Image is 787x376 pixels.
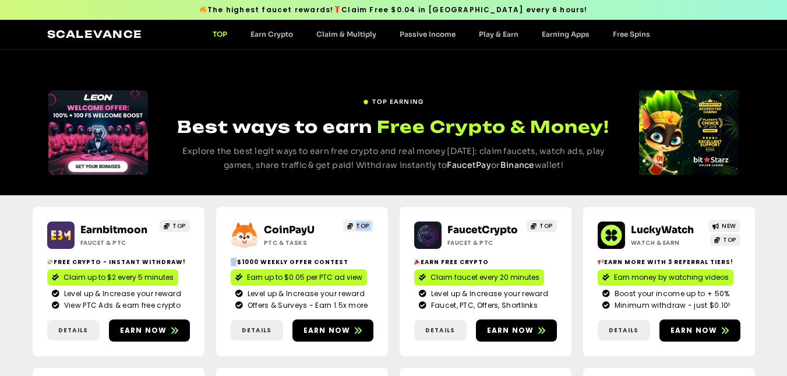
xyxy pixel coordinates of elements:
span: Boost your income up to + 50% [612,289,730,299]
img: 💸 [47,259,53,265]
a: TOP EARNING [363,93,424,106]
a: Details [414,320,467,340]
h2: Earn more with 3 referral Tiers! [598,258,740,266]
img: 📢 [598,259,604,265]
a: Earn now [292,319,373,342]
img: 🎉 [414,259,420,265]
h2: Faucet & PTC [447,238,520,247]
span: View PTC Ads & earn free crypto [61,300,181,311]
span: Level up & Increase your reward [245,289,365,299]
a: Claim up to $2 every 5 minutes [47,269,178,286]
span: TOP [539,222,553,230]
span: Faucet, PTC, Offers, Shortlinks [428,300,538,311]
a: LuckyWatch [631,224,694,236]
div: 2 / 3 [639,90,739,175]
span: Level up & Increase your reward [428,289,548,299]
h2: $1000 Weekly Offer contest [231,258,373,266]
a: TOP [160,220,190,232]
a: Scalevance [47,28,143,40]
a: TOP [343,220,373,232]
div: Slides [639,90,739,175]
a: Earn up to $0.05 per PTC ad view [231,269,367,286]
span: Level up & Increase your reward [61,289,181,299]
span: Earn now [120,325,167,336]
a: TOP [710,234,740,246]
h2: ptc & Tasks [264,238,337,247]
a: Earn now [659,319,740,342]
a: Earn now [109,319,190,342]
a: Claim & Multiply [305,30,388,38]
span: Earn money by watching videos [614,272,729,283]
a: NEW [708,220,740,232]
span: TOP EARNING [372,97,424,106]
span: Free Crypto & Money! [377,115,609,138]
a: Earning Apps [530,30,601,38]
div: Slides [48,90,148,175]
p: Explore the best legit ways to earn free crypto and real money [DATE]: claim faucets, watch ads, ... [170,145,617,173]
a: Play & Earn [467,30,530,38]
h2: Watch & Earn [631,238,704,247]
span: The highest faucet rewards! Claim Free $0.04 in [GEOGRAPHIC_DATA] every 6 hours! [199,5,587,15]
span: Earn up to $0.05 per PTC ad view [247,272,362,283]
span: Offers & Surveys - Earn 1.5x more [245,300,368,311]
span: NEW [722,222,736,230]
span: Minimum withdraw - just $0.10! [612,300,730,311]
span: Earn now [670,325,718,336]
a: FaucetPay [447,160,491,170]
span: Details [425,326,455,335]
a: Earn Crypto [239,30,305,38]
a: TOP [527,220,557,232]
span: Details [609,326,638,335]
nav: Menu [201,30,662,38]
span: Details [242,326,271,335]
a: CoinPayU [264,224,315,236]
span: TOP [356,222,369,230]
a: Free Spins [601,30,662,38]
span: Earn now [303,325,351,336]
img: 🔥 [200,6,207,13]
a: Details [47,320,100,340]
h2: Faucet & PTC [80,238,153,247]
span: Claim up to $2 every 5 minutes [63,272,174,283]
a: Details [231,320,283,340]
h2: Earn free crypto [414,258,557,266]
span: Best ways to earn [177,117,372,137]
a: FaucetCrypto [447,224,518,236]
a: Binance [500,160,535,170]
span: TOP [172,222,186,230]
a: Details [598,320,650,340]
span: Earn now [487,325,534,336]
a: Earn now [476,319,557,342]
a: Claim faucet every 20 minutes [414,269,544,286]
h2: Free crypto - Instant withdraw! [47,258,190,266]
span: Claim faucet every 20 minutes [430,272,539,283]
img: 🎁 [334,6,341,13]
a: Earnbitmoon [80,224,147,236]
span: TOP [723,236,736,244]
img: 🏆 [231,259,237,265]
span: Details [58,326,88,335]
a: Passive Income [388,30,467,38]
a: Earn money by watching videos [598,269,733,286]
a: TOP [201,30,239,38]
